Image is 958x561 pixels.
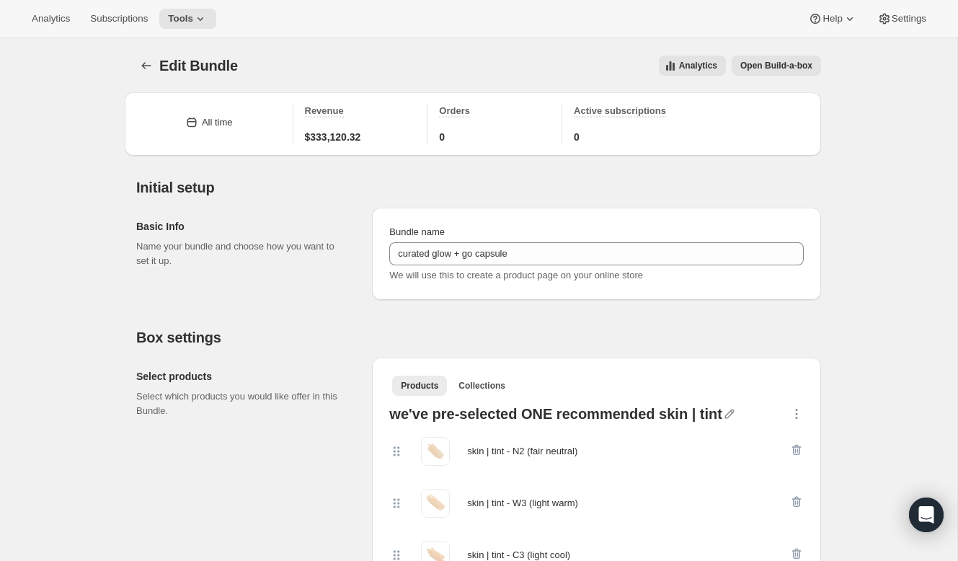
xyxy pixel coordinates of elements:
span: Analytics [679,60,717,71]
span: We will use this to create a product page on your online store [389,270,643,280]
span: Bundle name [389,226,445,237]
span: $333,120.32 [305,130,361,144]
h2: Initial setup [136,179,821,196]
span: Settings [892,13,926,25]
span: Active subscriptions [574,105,666,116]
p: Name your bundle and choose how you want to set it up. [136,239,349,268]
div: skin | tint - W3 (light warm) [467,496,578,511]
h2: Box settings [136,329,821,346]
span: Help [822,13,842,25]
span: Tools [168,13,193,25]
button: Bundles [136,56,156,76]
button: Tools [159,9,216,29]
span: Open Build-a-box [740,60,812,71]
button: View links to open the build-a-box on the online store [732,56,821,76]
span: Subscriptions [90,13,148,25]
div: we've pre-selected ONE recommended skin | tint [389,407,722,425]
button: View all analytics related to this specific bundles, within certain timeframes [659,56,726,76]
div: All time [202,115,233,130]
span: Analytics [32,13,70,25]
span: 0 [439,130,445,144]
span: 0 [574,130,580,144]
span: Edit Bundle [159,58,238,74]
div: skin | tint - N2 (fair neutral) [467,444,577,459]
button: Settings [869,9,935,29]
h2: Basic Info [136,219,349,234]
input: ie. Smoothie box [389,242,804,265]
button: Help [799,9,865,29]
p: Select which products you would like offer in this Bundle. [136,389,349,418]
span: Products [401,380,438,392]
button: Analytics [23,9,79,29]
span: Orders [439,105,470,116]
h2: Select products [136,369,349,384]
button: Subscriptions [81,9,156,29]
div: Open Intercom Messenger [909,498,944,532]
span: Revenue [305,105,344,116]
span: Collections [458,380,505,392]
